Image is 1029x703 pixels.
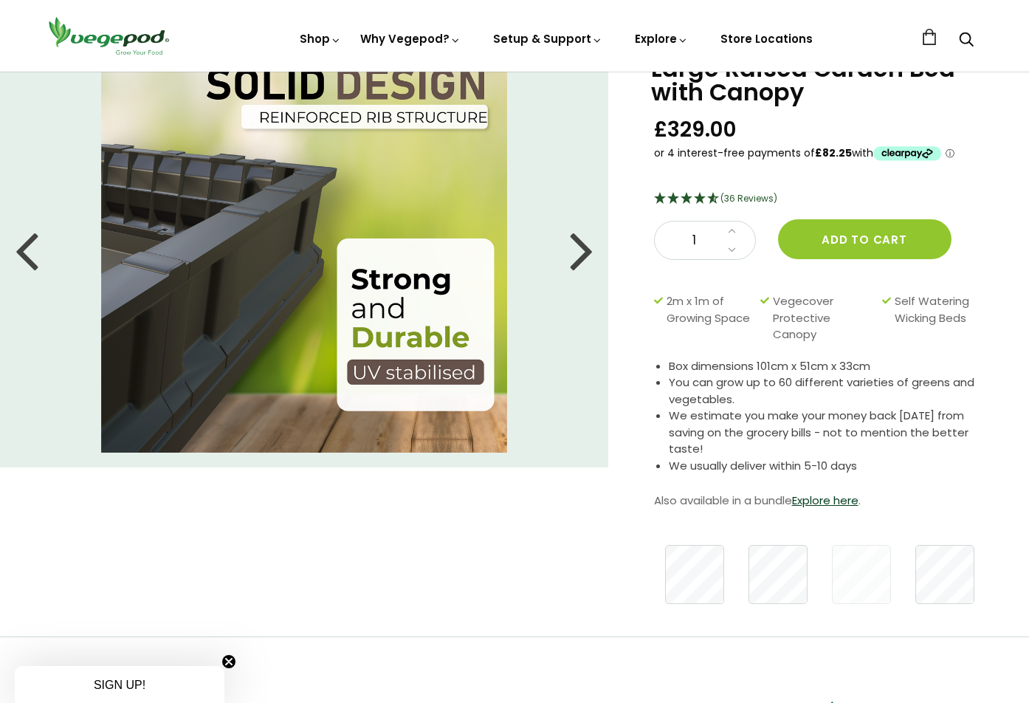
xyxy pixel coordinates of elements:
[778,219,951,259] button: Add to cart
[895,293,985,343] span: Self Watering Wicking Beds
[667,293,754,343] span: 2m x 1m of Growing Space
[669,358,992,375] li: Box dimensions 101cm x 51cm x 33cm
[654,116,737,143] span: £329.00
[360,31,461,47] a: Why Vegepod?
[669,408,992,458] li: We estimate you make your money back [DATE] from saving on the grocery bills - not to mention the...
[15,666,224,703] div: SIGN UP!Close teaser
[773,293,875,343] span: Vegecover Protective Canopy
[94,679,145,691] span: SIGN UP!
[670,231,720,250] span: 1
[221,654,236,669] button: Close teaser
[493,31,602,47] a: Setup & Support
[101,47,507,453] img: Large Raised Garden Bed with Canopy
[669,458,992,475] li: We usually deliver within 5-10 days
[654,490,992,512] p: Also available in a bundle .
[635,31,688,47] a: Explore
[723,222,740,241] a: Increase quantity by 1
[792,493,858,508] a: Explore here
[300,31,341,47] a: Shop
[654,190,992,209] div: 4.67 Stars - 36 Reviews
[669,374,992,408] li: You can grow up to 60 different varieties of greens and vegetables.
[720,192,777,205] span: (36 Reviews)
[42,15,175,57] img: Vegepod
[720,31,813,47] a: Store Locations
[959,33,974,49] a: Search
[723,241,740,260] a: Decrease quantity by 1
[651,57,992,104] h1: Large Raised Garden Bed with Canopy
